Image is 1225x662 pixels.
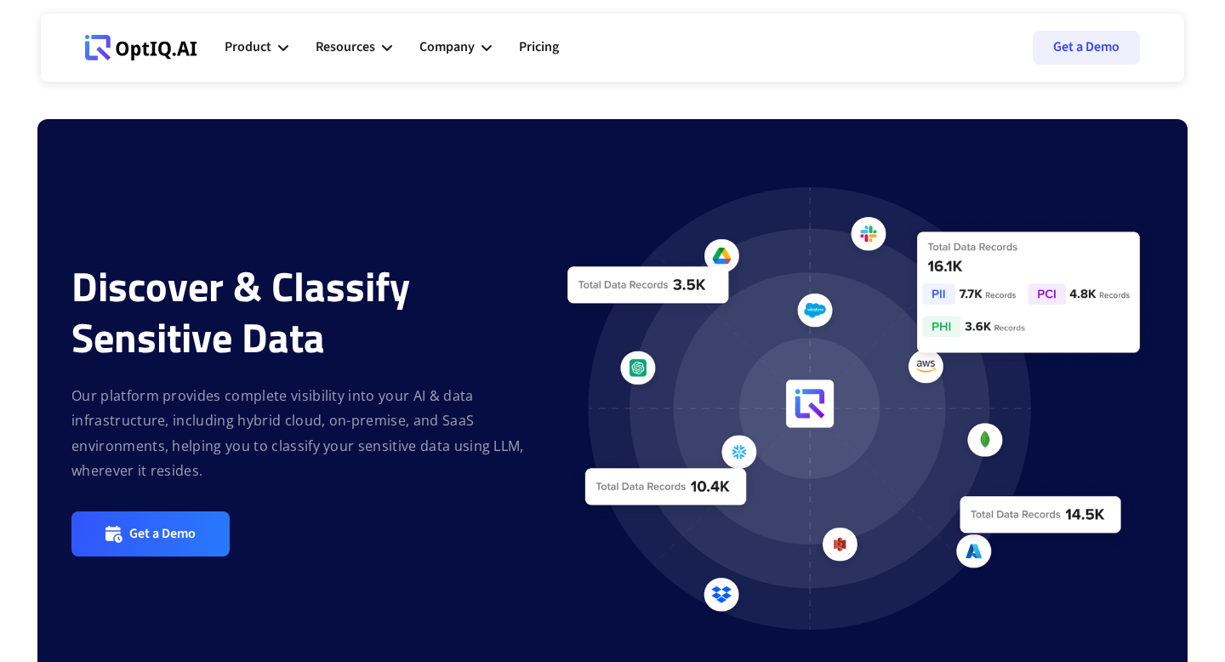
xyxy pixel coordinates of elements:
[316,36,375,59] div: Resources
[1033,31,1140,65] a: Get a Demo
[71,511,230,556] a: Get a Demo
[71,386,524,480] strong: Our platform provides complete visibility into your AI & data infrastructure, including hybrid cl...
[316,22,392,73] div: Resources
[419,36,475,59] div: Company
[129,525,196,543] div: Get a Demo
[225,22,288,73] div: Product
[85,22,197,73] a: Webflow Homepage
[71,255,410,368] strong: Discover & Classify Sensitive Data
[419,22,492,73] div: Company
[225,36,271,59] div: Product
[519,22,559,73] a: Pricing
